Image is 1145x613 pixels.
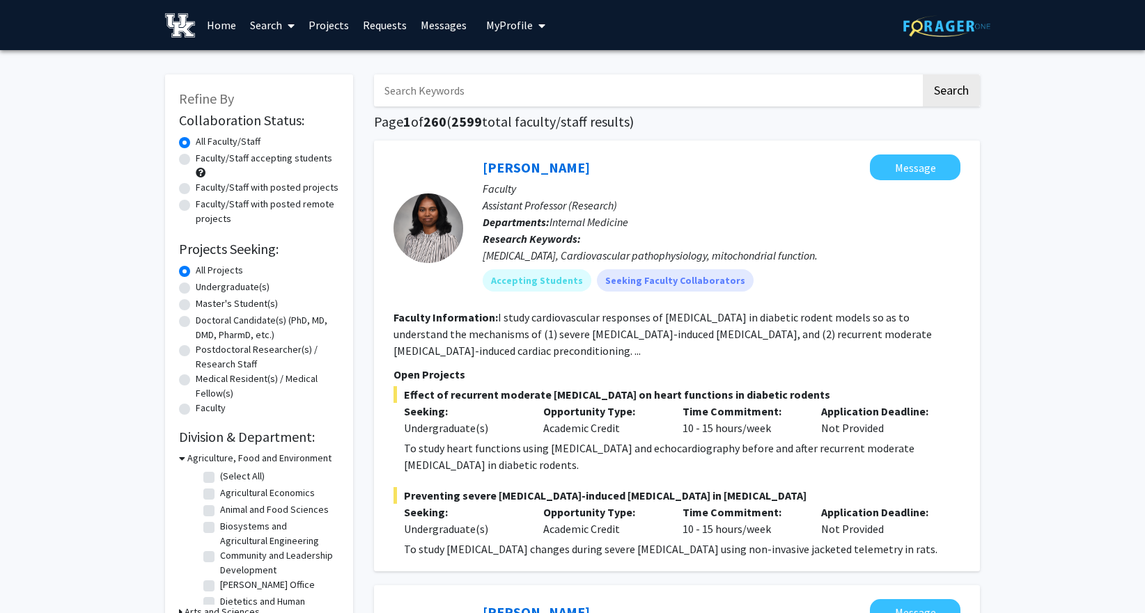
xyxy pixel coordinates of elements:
iframe: Chat [10,550,59,603]
label: Biosystems and Agricultural Engineering [220,519,336,548]
h2: Collaboration Status: [179,112,339,129]
div: Not Provided [811,504,950,537]
div: 10 - 15 hours/week [672,504,811,537]
div: Undergraduate(s) [404,520,522,537]
button: Message Sathya Velmurugan [870,154,960,180]
b: Departments: [483,215,550,229]
span: Refine By [179,90,234,107]
label: Master's Student(s) [196,296,278,311]
span: Preventing severe [MEDICAL_DATA]-induced [MEDICAL_DATA] in [MEDICAL_DATA] [394,487,960,504]
label: Faculty/Staff with posted remote projects [196,197,339,226]
mat-chip: Seeking Faculty Collaborators [597,269,754,292]
h2: Division & Department: [179,429,339,445]
h1: Page of ( total faculty/staff results) [374,113,980,130]
label: Medical Resident(s) / Medical Fellow(s) [196,372,339,401]
div: Undergraduate(s) [404,420,522,436]
p: Time Commitment: [683,403,801,420]
label: Community and Leadership Development [220,548,336,578]
button: Search [923,74,980,106]
b: Faculty Information: [394,310,498,324]
div: Academic Credit [533,504,672,537]
fg-read-more: I study cardiovascular responses of [MEDICAL_DATA] in diabetic rodent models so as to understand ... [394,310,932,358]
p: Seeking: [404,504,522,520]
div: [MEDICAL_DATA], Cardiovascular pathophysiology, mitochondrial function. [483,247,960,264]
img: ForagerOne Logo [903,15,990,37]
label: Faculty [196,401,226,415]
input: Search Keywords [374,74,921,106]
span: Internal Medicine [550,215,628,229]
label: (Select All) [220,469,265,484]
label: All Faculty/Staff [196,134,260,149]
span: My Profile [486,18,533,32]
label: All Projects [196,263,243,278]
div: Academic Credit [533,403,672,436]
a: Requests [356,1,414,49]
p: Application Deadline: [821,403,940,420]
div: 10 - 15 hours/week [672,403,811,436]
span: 260 [423,113,446,130]
img: University of Kentucky Logo [165,13,195,38]
a: Home [200,1,243,49]
label: Doctoral Candidate(s) (PhD, MD, DMD, PharmD, etc.) [196,313,339,342]
p: Application Deadline: [821,504,940,520]
a: Search [243,1,302,49]
p: Assistant Professor (Research) [483,197,960,214]
p: Faculty [483,180,960,197]
p: Opportunity Type: [543,403,662,420]
a: [PERSON_NAME] [483,159,590,176]
label: [PERSON_NAME] Office [220,578,315,592]
span: 2599 [451,113,482,130]
p: Time Commitment: [683,504,801,520]
label: Faculty/Staff accepting students [196,151,332,166]
label: Undergraduate(s) [196,280,270,294]
h3: Agriculture, Food and Environment [187,451,332,465]
label: Postdoctoral Researcher(s) / Research Staff [196,342,339,372]
div: Not Provided [811,403,950,436]
span: Effect of recurrent moderate [MEDICAL_DATA] on heart functions in diabetic rodents [394,386,960,403]
p: Opportunity Type: [543,504,662,520]
label: Agricultural Economics [220,486,315,500]
p: To study heart functions using [MEDICAL_DATA] and echocardiography before and after recurrent mod... [404,440,960,473]
b: Research Keywords: [483,232,581,246]
label: Animal and Food Sciences [220,502,329,517]
mat-chip: Accepting Students [483,269,591,292]
a: Projects [302,1,356,49]
span: 1 [403,113,411,130]
p: To study [MEDICAL_DATA] changes during severe [MEDICAL_DATA] using non-invasive jacketed telemetr... [404,541,960,557]
p: Open Projects [394,366,960,383]
p: Seeking: [404,403,522,420]
label: Faculty/Staff with posted projects [196,180,338,195]
h2: Projects Seeking: [179,241,339,257]
a: Messages [414,1,474,49]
